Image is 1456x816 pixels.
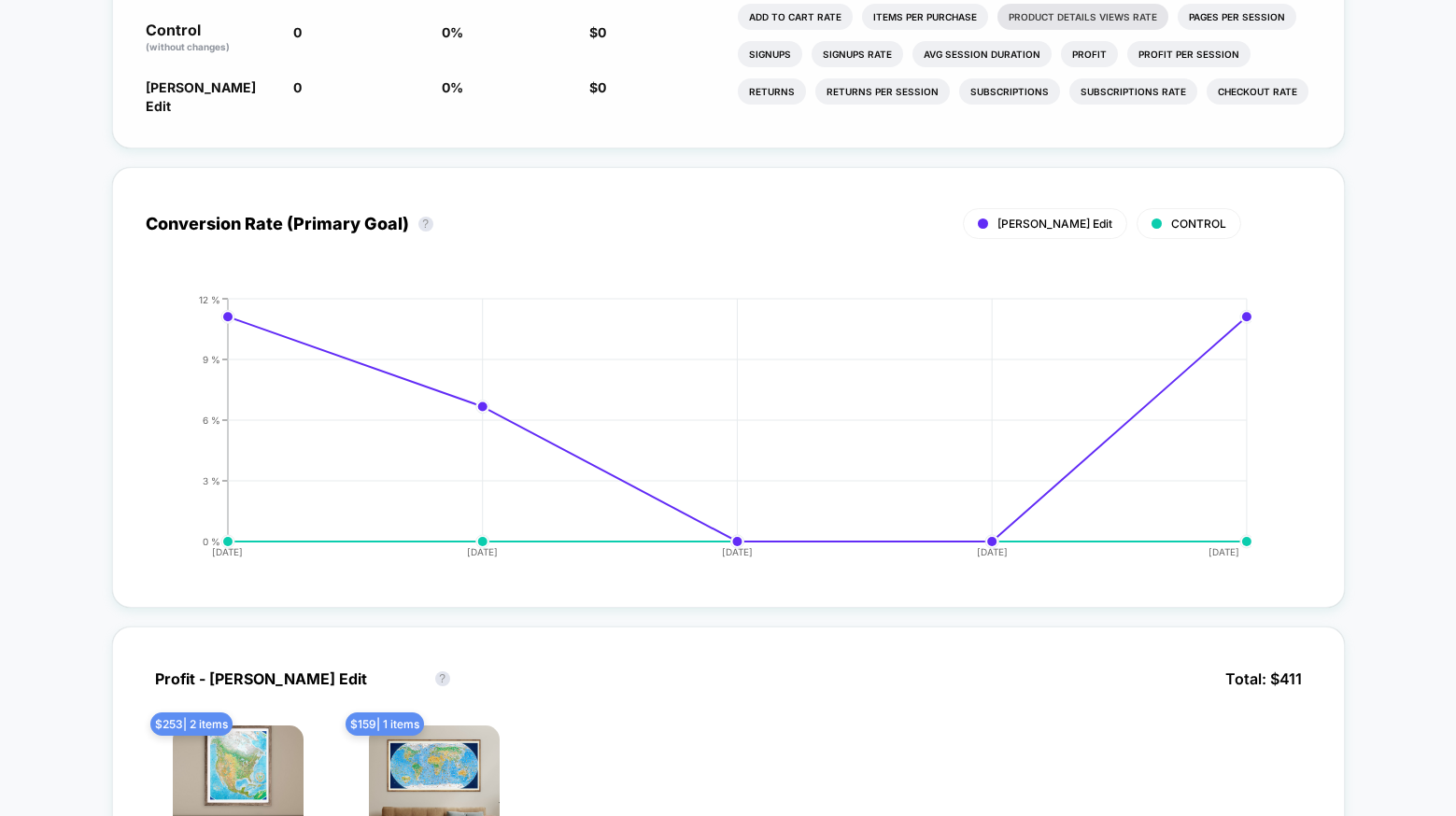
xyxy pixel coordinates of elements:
[346,712,424,736] span: $ 159 | 1 items
[203,353,220,364] tspan: 9 %
[738,41,802,67] li: Signups
[150,712,233,736] span: $ 253 | 2 items
[862,4,988,30] li: Items Per Purchase
[912,41,1052,67] li: Avg Session Duration
[442,79,463,95] span: 0 %
[435,671,450,686] button: ?
[1061,41,1118,67] li: Profit
[146,41,230,52] span: (without changes)
[293,24,302,40] span: 0
[203,414,220,425] tspan: 6 %
[589,79,606,95] span: $
[146,22,276,54] p: Control
[815,78,950,105] li: Returns Per Session
[1069,78,1197,105] li: Subscriptions Rate
[467,546,498,557] tspan: [DATE]
[738,4,853,30] li: Add To Cart Rate
[203,474,220,485] tspan: 3 %
[127,294,1293,574] div: CONVERSION_RATE
[738,78,806,105] li: Returns
[213,546,244,557] tspan: [DATE]
[1171,217,1226,231] span: CONTROL
[997,217,1112,231] span: [PERSON_NAME] Edit
[442,24,463,40] span: 0 %
[589,24,606,40] span: $
[418,217,433,232] button: ?
[1209,546,1239,557] tspan: [DATE]
[1178,4,1296,30] li: Pages Per Session
[598,24,606,40] span: 0
[1127,41,1251,67] li: Profit Per Session
[203,535,220,546] tspan: 0 %
[977,546,1008,557] tspan: [DATE]
[146,79,256,114] span: [PERSON_NAME] Edit
[1216,660,1311,697] span: Total: $ 411
[1207,78,1308,105] li: Checkout Rate
[997,4,1168,30] li: Product Details Views Rate
[959,78,1060,105] li: Subscriptions
[598,79,606,95] span: 0
[812,41,903,67] li: Signups Rate
[293,79,302,95] span: 0
[199,293,220,304] tspan: 12 %
[722,546,753,557] tspan: [DATE]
